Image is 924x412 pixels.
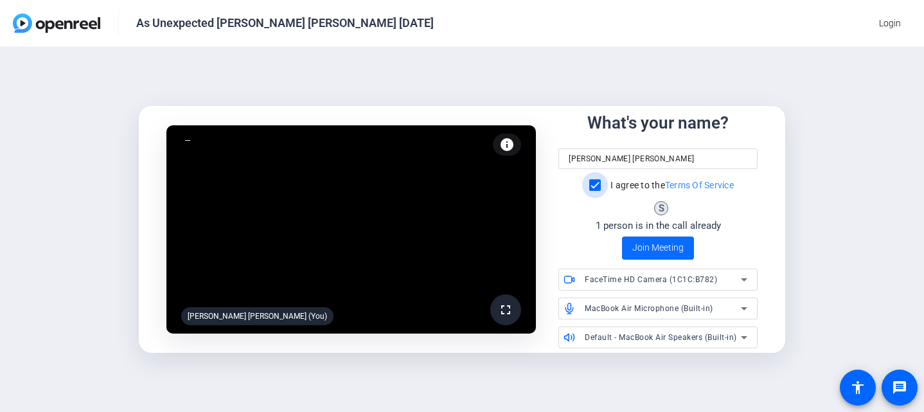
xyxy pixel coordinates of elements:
[181,307,333,325] div: [PERSON_NAME] [PERSON_NAME] (You)
[498,302,513,318] mat-icon: fullscreen
[585,275,717,284] span: FaceTime HD Camera (1C1C:B782)
[587,111,729,136] div: What's your name?
[869,12,911,35] button: Login
[585,333,737,342] span: Default - MacBook Air Speakers (Built-in)
[585,304,713,313] span: MacBook Air Microphone (Built-in)
[622,237,694,260] button: Join Meeting
[892,380,907,395] mat-icon: message
[13,13,100,33] img: OpenReel logo
[608,179,734,192] label: I agree to the
[850,380,866,395] mat-icon: accessibility
[654,201,668,215] div: S
[632,241,684,255] span: Join Meeting
[596,219,721,233] div: 1 person is in the call already
[499,137,515,152] mat-icon: info
[879,17,901,30] span: Login
[569,151,747,166] input: Your name
[665,180,734,190] a: Terms Of Service
[136,15,434,31] div: As Unexpected [PERSON_NAME] [PERSON_NAME] [DATE]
